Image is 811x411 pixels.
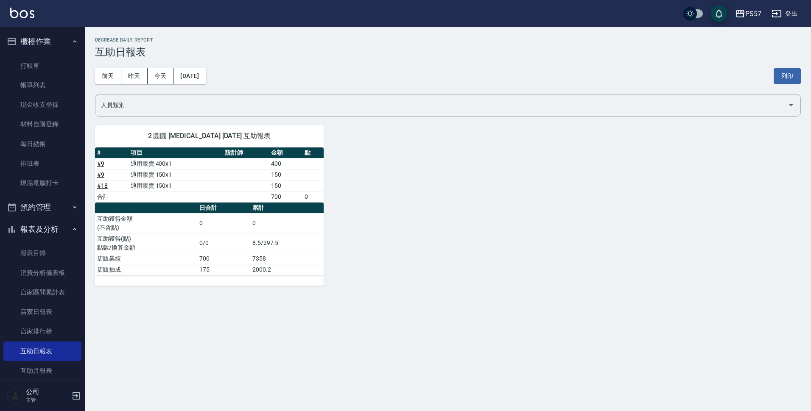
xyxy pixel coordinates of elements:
[95,147,129,158] th: #
[269,158,302,169] td: 400
[26,396,69,404] p: 主管
[784,98,798,112] button: Open
[95,191,129,202] td: 合計
[3,302,81,322] a: 店家日報表
[3,243,81,263] a: 報表目錄
[7,387,24,404] img: Person
[250,203,324,214] th: 累計
[197,203,250,214] th: 日合計
[26,388,69,396] h5: 公司
[768,6,801,22] button: 登出
[269,191,302,202] td: 700
[197,233,250,253] td: 0/0
[3,173,81,193] a: 現場電腦打卡
[3,196,81,218] button: 預約管理
[97,182,108,189] a: #18
[710,5,727,22] button: save
[3,31,81,53] button: 櫃檯作業
[129,147,223,158] th: 項目
[105,132,313,140] span: 2 圓圓 [MEDICAL_DATA] [DATE] 互助報表
[3,283,81,302] a: 店家區間累計表
[197,264,250,275] td: 175
[121,68,148,84] button: 昨天
[3,322,81,341] a: 店家排行榜
[3,114,81,134] a: 材料自購登錄
[173,68,206,84] button: [DATE]
[269,180,302,191] td: 150
[95,233,197,253] td: 互助獲得(點) 點數/換算金額
[95,147,324,203] table: a dense table
[3,154,81,173] a: 排班表
[129,158,223,169] td: 通用販賣 400x1
[95,37,801,43] h2: Decrease Daily Report
[3,134,81,154] a: 每日結帳
[302,191,324,202] td: 0
[3,218,81,240] button: 報表及分析
[95,68,121,84] button: 前天
[148,68,174,84] button: 今天
[3,95,81,114] a: 現金收支登錄
[302,147,324,158] th: 點
[95,46,801,58] h3: 互助日報表
[99,98,784,113] input: 人員名稱
[95,213,197,233] td: 互助獲得金額 (不含點)
[95,253,197,264] td: 店販業績
[223,147,269,158] th: 設計師
[97,160,104,167] a: #9
[745,8,761,19] div: PS57
[95,203,324,275] table: a dense table
[3,56,81,75] a: 打帳單
[250,253,324,264] td: 7358
[269,147,302,158] th: 金額
[250,233,324,253] td: 8.5/297.5
[129,180,223,191] td: 通用販賣 150x1
[250,264,324,275] td: 2000.2
[10,8,34,18] img: Logo
[3,75,81,95] a: 帳單列表
[95,264,197,275] td: 店販抽成
[774,68,801,84] button: 列印
[3,342,81,361] a: 互助日報表
[250,213,324,233] td: 0
[3,263,81,283] a: 消費分析儀表板
[197,253,250,264] td: 700
[269,169,302,180] td: 150
[129,169,223,180] td: 通用販賣 150x1
[732,5,765,22] button: PS57
[197,213,250,233] td: 0
[97,171,104,178] a: #9
[3,361,81,380] a: 互助月報表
